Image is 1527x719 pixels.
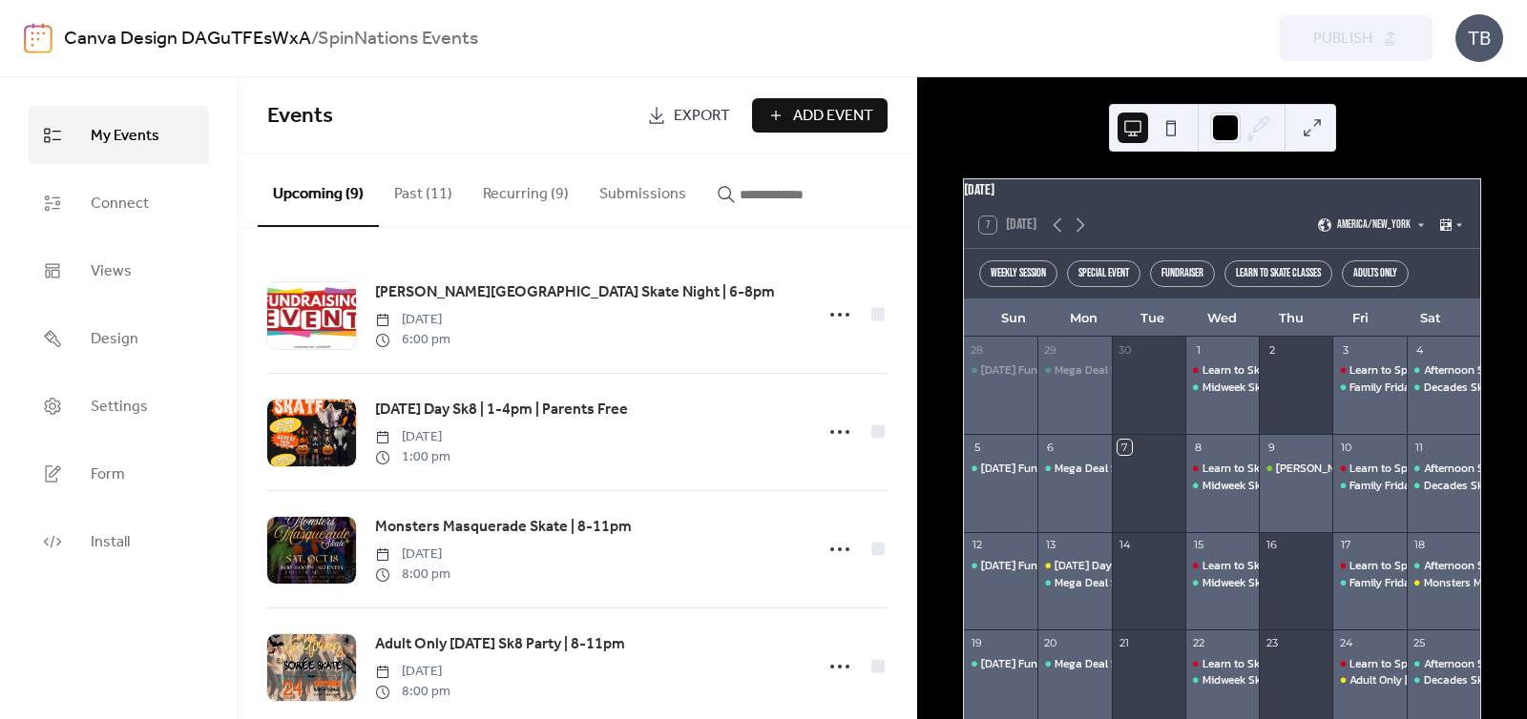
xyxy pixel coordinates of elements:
[1055,656,1224,672] div: Mega Deal Sk8 | 7-9pm | $4 Entry
[91,392,148,421] span: Settings
[1118,538,1132,552] div: 14
[979,260,1057,287] div: Weekly Session
[29,512,209,570] a: Install
[1055,575,1224,591] div: Mega Deal Sk8 | 7-9pm | $4 Entry
[24,23,52,53] img: logo
[970,538,984,552] div: 12
[375,516,632,539] span: Monsters Masquerade Skate | 8-11pm
[1412,635,1427,649] div: 25
[633,98,744,133] a: Export
[318,21,478,57] b: SpinNations Events
[1259,461,1332,477] div: Richey Elementary Skate Night | 6-8pm
[375,427,450,447] span: [DATE]
[375,515,632,540] a: Monsters Masquerade Skate | 8-11pm
[311,21,318,57] b: /
[1185,478,1259,494] div: Midweek Sk8 | 7-9pm | Free Rentals
[1203,478,1379,494] div: Midweek Sk8 | 7-9pm | Free Rentals
[375,447,450,467] span: 1:00 pm
[1049,299,1119,338] div: Mon
[375,281,775,304] span: [PERSON_NAME][GEOGRAPHIC_DATA] Skate Night | 6-8pm
[1043,342,1057,357] div: 29
[1191,538,1205,552] div: 15
[1118,440,1132,454] div: 7
[1185,362,1259,379] div: Learn to Skate Class | 6:30-7:00pm
[375,632,625,657] a: Adult Only [DATE] Sk8 Party | 8-11pm
[1185,575,1259,591] div: Midweek Sk8 | 7-9pm | Free Rentals
[970,635,984,649] div: 19
[91,189,149,218] span: Connect
[91,460,125,489] span: Form
[1407,380,1480,396] div: Decades Skate Night | 70s-2010s Music
[1407,362,1480,379] div: Afternoon Skating | 2-5pm | $11 Entry
[375,398,628,422] a: [DATE] Day Sk8 | 1-4pm | Parents Free
[468,154,584,225] button: Recurring (9)
[1037,461,1111,477] div: Mega Deal Sk8 | 7-9pm | $4 Entry
[1055,461,1224,477] div: Mega Deal Sk8 | 7-9pm | $4 Entry
[981,656,1149,672] div: [DATE] Funday | 2-5pm | $8 Entry
[1332,558,1406,574] div: Learn to Speed Skate Class | 6-7pm
[1191,342,1205,357] div: 1
[267,95,333,137] span: Events
[29,241,209,299] a: Views
[1332,461,1406,477] div: Learn to Speed Skate Class | 6-7pm
[1412,538,1427,552] div: 18
[258,154,379,227] button: Upcoming (9)
[29,309,209,367] a: Design
[1203,362,1380,379] div: Learn to Skate Class | 6:30-7:00pm
[964,656,1037,672] div: Sunday Funday | 2-5pm | $8 Entry
[1191,440,1205,454] div: 8
[979,299,1049,338] div: Sun
[1191,635,1205,649] div: 22
[1043,538,1057,552] div: 13
[1118,299,1187,338] div: Tue
[1338,635,1352,649] div: 24
[1203,656,1380,672] div: Learn to Skate Class | 6:30-7:00pm
[1332,656,1406,672] div: Learn to Speed Skate Class | 6-7pm
[1407,558,1480,574] div: Afternoon Skating | 2-5pm | $11 Entry
[1265,538,1279,552] div: 16
[752,98,888,133] button: Add Event
[981,558,1149,574] div: [DATE] Funday | 2-5pm | $8 Entry
[970,440,984,454] div: 5
[375,544,450,565] span: [DATE]
[29,444,209,503] a: Form
[379,154,468,225] button: Past (11)
[91,257,132,286] span: Views
[793,105,873,128] span: Add Event
[674,105,730,128] span: Export
[375,310,450,330] span: [DATE]
[964,179,1480,202] div: [DATE]
[29,377,209,435] a: Settings
[981,461,1149,477] div: [DATE] Funday | 2-5pm | $8 Entry
[1265,440,1279,454] div: 9
[375,633,625,656] span: Adult Only [DATE] Sk8 Party | 8-11pm
[91,527,130,557] span: Install
[375,565,450,585] span: 8:00 pm
[1185,380,1259,396] div: Midweek Sk8 | 7-9pm | Free Rentals
[1150,260,1215,287] div: Fundraiser
[1037,575,1111,591] div: Mega Deal Sk8 | 7-9pm | $4 Entry
[375,330,450,350] span: 6:00 pm
[1185,672,1259,688] div: Midweek Sk8 | 7-9pm | Free Rentals
[29,174,209,232] a: Connect
[970,342,984,357] div: 28
[1338,538,1352,552] div: 17
[1055,362,1224,379] div: Mega Deal Sk8 | 7-9pm | $4 Entry
[1265,635,1279,649] div: 23
[1203,461,1380,477] div: Learn to Skate Class | 6:30-7:00pm
[1338,440,1352,454] div: 10
[1203,575,1379,591] div: Midweek Sk8 | 7-9pm | Free Rentals
[964,461,1037,477] div: Sunday Funday | 2-5pm | $8 Entry
[375,280,775,305] a: [PERSON_NAME][GEOGRAPHIC_DATA] Skate Night | 6-8pm
[1412,440,1427,454] div: 11
[1037,656,1111,672] div: Mega Deal Sk8 | 7-9pm | $4 Entry
[1187,299,1257,338] div: Wed
[1185,461,1259,477] div: Learn to Skate Class | 6:30-7:00pm
[1203,558,1380,574] div: Learn to Skate Class | 6:30-7:00pm
[1407,575,1480,591] div: Monsters Masquerade Skate | 8-11pm
[29,106,209,164] a: My Events
[375,399,628,421] span: [DATE] Day Sk8 | 1-4pm | Parents Free
[1332,362,1406,379] div: Learn to Speed Skate Class | 6-7pm
[1412,342,1427,357] div: 4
